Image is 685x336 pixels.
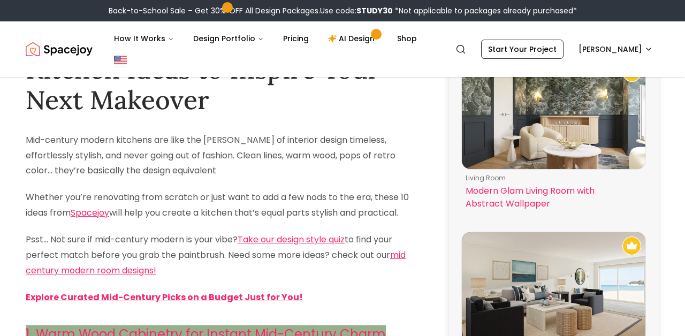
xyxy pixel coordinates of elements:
[320,5,393,16] span: Use code:
[26,21,659,77] nav: Global
[109,5,577,16] div: Back-to-School Sale – Get 30% OFF All Design Packages.
[105,28,182,49] button: How It Works
[71,207,109,219] a: Spacejoy
[466,185,637,210] p: Modern Glam Living Room with Abstract Wallpaper
[461,58,646,215] a: Modern Glam Living Room with Abstract WallpaperRecommended Spacejoy Design - Modern Glam Living R...
[26,39,93,60] a: Spacejoy
[26,291,303,303] a: Explore Curated Mid-Century Picks on a Budget Just for You!
[114,54,127,66] img: United States
[238,233,345,246] a: Take our design style quiz
[26,232,420,278] p: Psst… Not sure if mid-century modern is your vibe? to find your perfect match before you grab the...
[26,190,420,221] p: Whether you’re renovating from scratch or just want to add a few nods to the era, these 10 ideas ...
[26,249,406,277] a: mid century modern room designs!
[481,40,564,59] a: Start Your Project
[389,28,425,49] a: Shop
[26,133,420,179] p: Mid-century modern kitchens are like the [PERSON_NAME] of interior design timeless, effortlessly ...
[319,28,386,49] a: AI Design
[572,40,659,59] button: [PERSON_NAME]
[26,39,93,60] img: Spacejoy Logo
[105,28,425,49] nav: Main
[26,23,420,116] h1: 10 Mid-Century Modern Kitchen Ideas to Inspire Your Next Makeover
[393,5,577,16] span: *Not applicable to packages already purchased*
[185,28,272,49] button: Design Portfolio
[622,236,641,255] img: Recommended Spacejoy Design - A Coastal Living-Dining Room With An Ocean View
[275,28,317,49] a: Pricing
[462,59,645,169] img: Modern Glam Living Room with Abstract Wallpaper
[356,5,393,16] b: STUDY30
[466,174,637,182] p: living room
